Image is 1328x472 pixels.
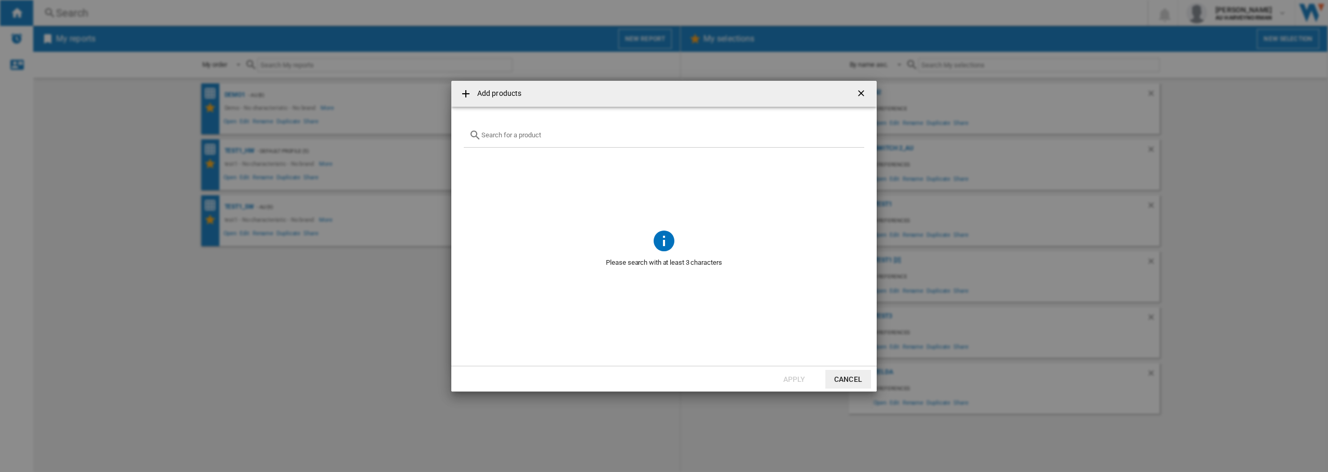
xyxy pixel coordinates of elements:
button: Apply [771,370,817,389]
button: Cancel [825,370,871,389]
ng-md-icon: getI18NText('BUTTONS.CLOSE_DIALOG') [856,88,868,101]
span: Please search with at least 3 characters [464,253,864,273]
button: getI18NText('BUTTONS.CLOSE_DIALOG') [852,83,873,104]
h4: Add products [472,89,521,99]
input: Search for a product [481,131,859,139]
